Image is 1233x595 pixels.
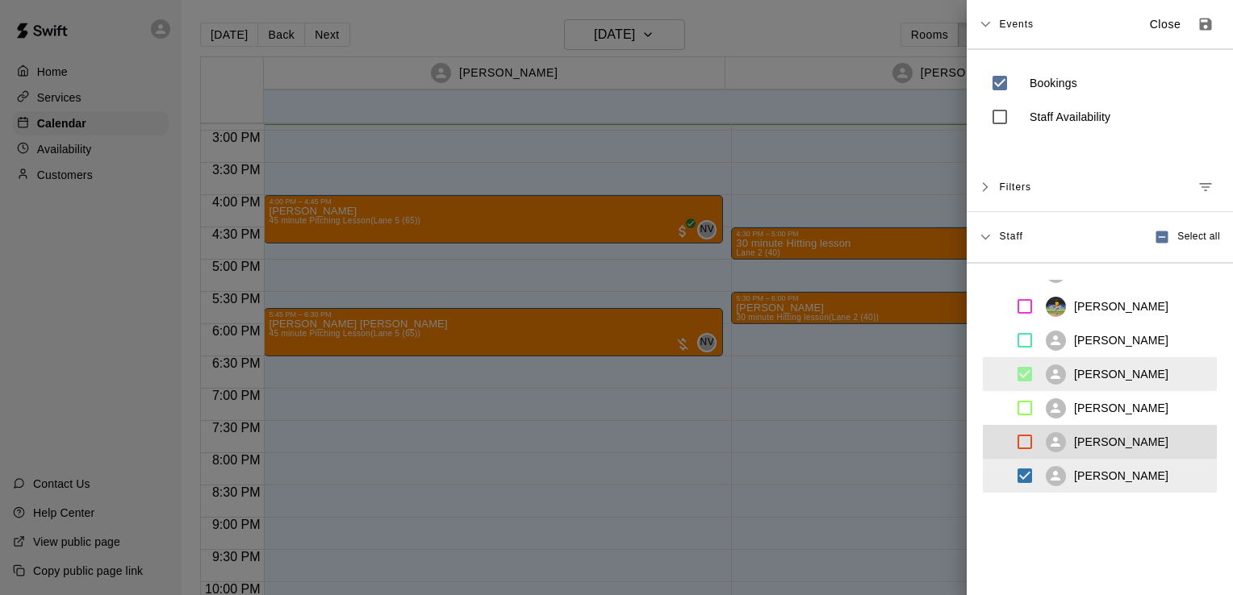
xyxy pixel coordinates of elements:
span: Filters [999,173,1031,202]
span: Events [999,10,1034,39]
img: 050f93bb-2e09-4afd-9d1d-ab91bc76ade5%2F969dcfea-49ff-4237-a904-71a4ea94956e_image-1754328197812 [1046,297,1066,317]
p: [PERSON_NAME] [1074,400,1168,416]
p: Staff Availability [1030,109,1110,125]
button: Close sidebar [1139,11,1191,38]
ul: swift facility view [983,280,1217,493]
span: Staff [999,229,1022,242]
p: [PERSON_NAME] [1074,468,1168,484]
button: Manage filters [1191,173,1220,202]
span: Select all [1177,229,1220,245]
p: [PERSON_NAME] [1074,332,1168,348]
p: Bookings [1030,75,1077,91]
button: Save as default view [1191,10,1220,39]
p: [PERSON_NAME] [1074,298,1168,314]
div: StaffSelect all [967,212,1233,263]
p: [PERSON_NAME] [1074,434,1168,450]
div: FiltersManage filters [967,163,1233,212]
p: [PERSON_NAME] [1074,366,1168,382]
p: Close [1150,16,1181,33]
